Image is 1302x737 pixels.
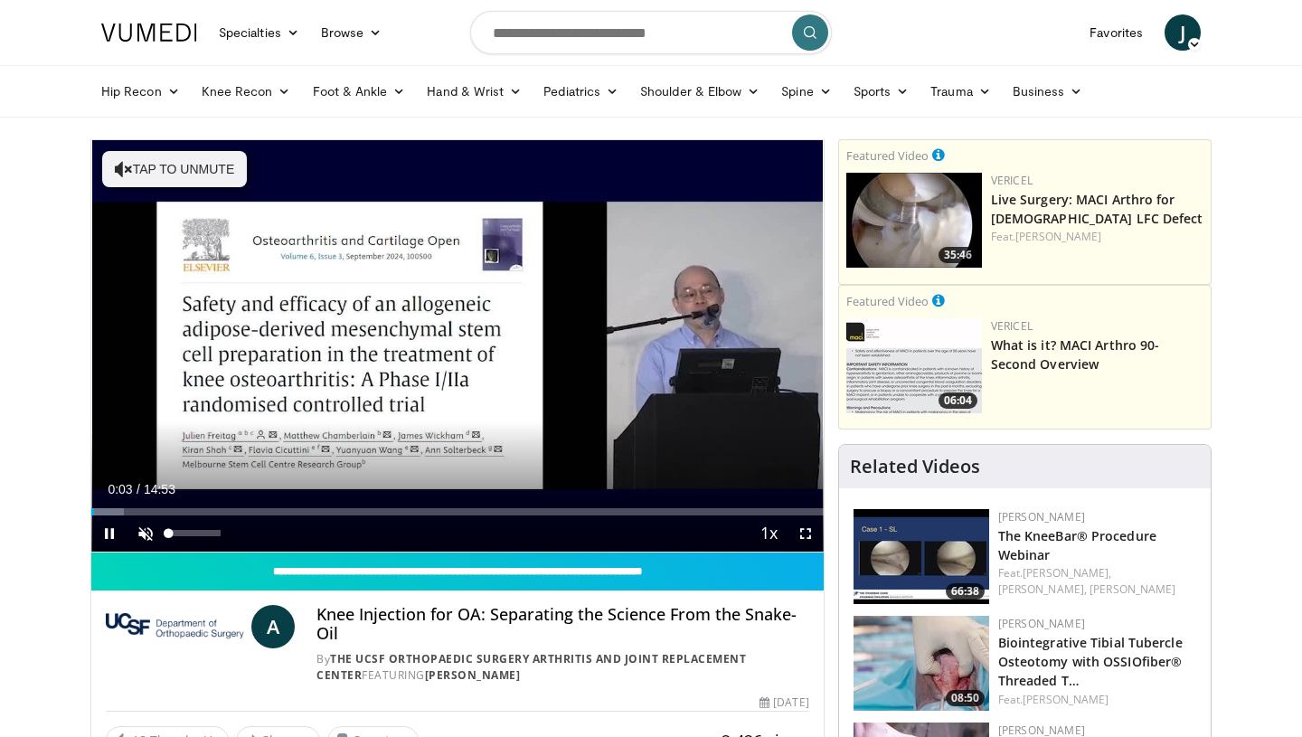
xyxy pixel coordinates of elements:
[425,667,521,683] a: [PERSON_NAME]
[1023,565,1111,581] a: [PERSON_NAME],
[1165,14,1201,51] a: J
[316,605,808,644] h4: Knee Injection for OA: Separating the Science From the Snake-Oil
[846,173,982,268] a: 35:46
[316,651,808,684] div: By FEATURING
[998,527,1156,563] a: The KneeBar® Procedure Webinar
[168,530,220,536] div: Volume Level
[1023,692,1109,707] a: [PERSON_NAME]
[998,616,1085,631] a: [PERSON_NAME]
[191,73,302,109] a: Knee Recon
[991,191,1203,227] a: Live Surgery: MACI Arthro for [DEMOGRAPHIC_DATA] LFC Defect
[998,692,1196,708] div: Feat.
[91,508,824,515] div: Progress Bar
[1079,14,1154,51] a: Favorites
[137,482,140,496] span: /
[310,14,393,51] a: Browse
[629,73,770,109] a: Shoulder & Elbow
[920,73,1002,109] a: Trauma
[751,515,788,552] button: Playback Rate
[854,616,989,711] img: 14934b67-7d06-479f-8b24-1e3c477188f5.150x105_q85_crop-smart_upscale.jpg
[846,147,929,164] small: Featured Video
[91,140,824,553] video-js: Video Player
[850,456,980,477] h4: Related Videos
[302,73,417,109] a: Foot & Ankle
[991,229,1203,245] div: Feat.
[946,583,985,600] span: 66:38
[416,73,533,109] a: Hand & Wrist
[533,73,629,109] a: Pediatrics
[991,336,1160,373] a: What is it? MACI Arthro 90-Second Overview
[1090,581,1175,597] a: [PERSON_NAME]
[1002,73,1094,109] a: Business
[998,565,1196,598] div: Feat.
[991,318,1033,334] a: Vericel
[846,318,982,413] img: aa6cc8ed-3dbf-4b6a-8d82-4a06f68b6688.150x105_q85_crop-smart_upscale.jpg
[998,581,1087,597] a: [PERSON_NAME],
[91,515,127,552] button: Pause
[846,318,982,413] a: 06:04
[102,151,247,187] button: Tap to unmute
[998,634,1183,689] a: Biointegrative Tibial Tubercle Osteotomy with OSSIOfiber® Threaded T…
[1015,229,1101,244] a: [PERSON_NAME]
[998,509,1085,524] a: [PERSON_NAME]
[127,515,164,552] button: Unmute
[846,293,929,309] small: Featured Video
[854,509,989,604] img: fc62288f-2adf-48f5-a98b-740dd39a21f3.150x105_q85_crop-smart_upscale.jpg
[854,509,989,604] a: 66:38
[108,482,132,496] span: 0:03
[759,694,808,711] div: [DATE]
[939,247,977,263] span: 35:46
[946,690,985,706] span: 08:50
[939,392,977,409] span: 06:04
[144,482,175,496] span: 14:53
[208,14,310,51] a: Specialties
[788,515,824,552] button: Fullscreen
[470,11,832,54] input: Search topics, interventions
[854,616,989,711] a: 08:50
[991,173,1033,188] a: Vericel
[843,73,920,109] a: Sports
[106,605,244,648] img: The UCSF Orthopaedic Surgery Arthritis and Joint Replacement Center
[770,73,842,109] a: Spine
[316,651,746,683] a: The UCSF Orthopaedic Surgery Arthritis and Joint Replacement Center
[101,24,197,42] img: VuMedi Logo
[846,173,982,268] img: eb023345-1e2d-4374-a840-ddbc99f8c97c.150x105_q85_crop-smart_upscale.jpg
[90,73,191,109] a: Hip Recon
[251,605,295,648] a: A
